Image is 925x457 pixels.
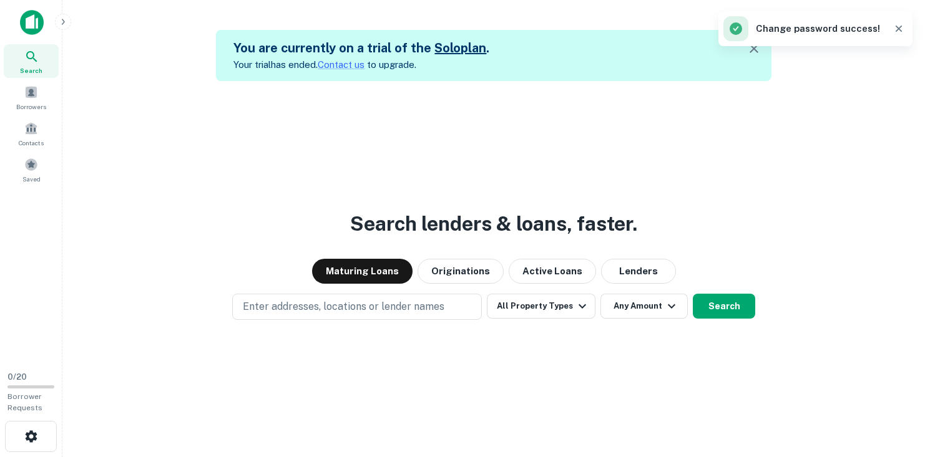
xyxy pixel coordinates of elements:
button: Maturing Loans [312,259,413,284]
h5: You are currently on a trial of the . [233,39,489,57]
a: Contact us [318,59,365,70]
a: Saved [4,153,59,186]
button: Search [693,294,755,319]
button: All Property Types [487,294,595,319]
img: capitalize-icon.png [20,10,44,35]
a: Borrowers [4,80,59,114]
span: Search [20,65,42,75]
button: Active Loans [509,259,596,284]
span: Borrower Requests [7,392,42,412]
iframe: Chat Widget [863,357,925,417]
button: Enter addresses, locations or lender names [232,294,482,320]
a: Contacts [4,117,59,150]
span: Contacts [19,138,44,148]
span: 0 / 20 [7,372,27,382]
button: Lenders [601,259,676,284]
div: Change password success! [723,16,880,41]
a: Search [4,44,59,78]
span: Borrowers [16,102,46,112]
button: Originations [418,259,504,284]
p: Your trial has ended. to upgrade. [233,57,489,72]
h3: Search lenders & loans, faster. [350,209,637,239]
p: Enter addresses, locations or lender names [243,299,444,314]
button: Any Amount [600,294,688,319]
a: Soloplan [434,41,486,55]
span: Saved [22,174,41,184]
